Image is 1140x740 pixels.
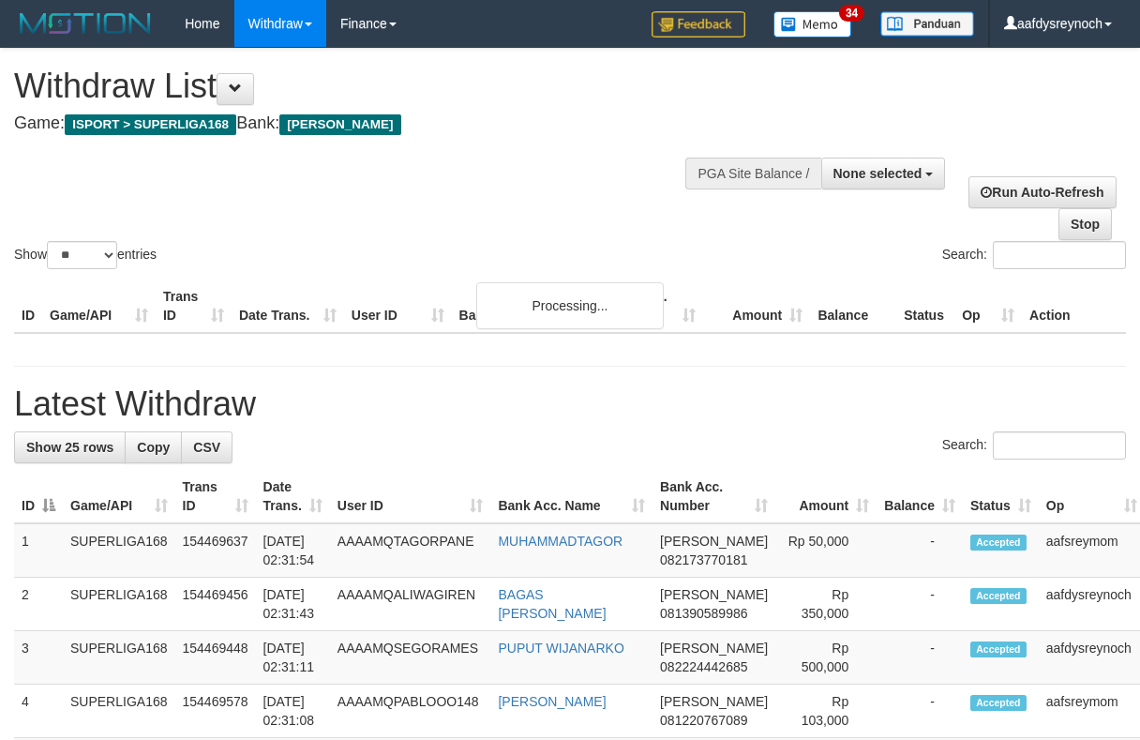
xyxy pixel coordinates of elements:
a: Stop [1058,208,1112,240]
a: CSV [181,431,232,463]
span: [PERSON_NAME] [660,641,768,656]
div: Processing... [476,282,664,329]
th: Game/API [42,279,156,333]
span: 34 [839,5,864,22]
a: MUHAMMADTAGOR [498,534,622,549]
td: - [877,631,963,685]
span: Copy 082173770181 to clipboard [660,552,747,567]
th: Trans ID: activate to sort column ascending [175,470,256,523]
span: Accepted [970,642,1027,657]
td: - [877,685,963,738]
td: - [877,578,963,631]
span: ISPORT > SUPERLIGA168 [65,114,236,135]
input: Search: [993,431,1126,460]
th: Bank Acc. Name [452,279,597,333]
span: Copy 081390589986 to clipboard [660,606,747,621]
h1: Withdraw List [14,68,742,105]
th: Balance [810,279,896,333]
h4: Game: Bank: [14,114,742,133]
td: AAAAMQSEGORAMES [330,631,491,685]
th: User ID [344,279,452,333]
th: ID: activate to sort column descending [14,470,63,523]
th: Amount [703,279,810,333]
td: [DATE] 02:31:43 [256,578,330,631]
label: Search: [942,241,1126,269]
td: [DATE] 02:31:54 [256,523,330,578]
td: Rp 350,000 [775,578,877,631]
th: Action [1022,279,1126,333]
select: Showentries [47,241,117,269]
th: Amount: activate to sort column ascending [775,470,877,523]
span: [PERSON_NAME] [279,114,400,135]
td: AAAAMQTAGORPANE [330,523,491,578]
span: Copy [137,440,170,455]
td: 2 [14,578,63,631]
td: Rp 500,000 [775,631,877,685]
span: Show 25 rows [26,440,113,455]
img: Feedback.jpg [652,11,745,38]
td: 154469578 [175,685,256,738]
td: [DATE] 02:31:08 [256,685,330,738]
label: Search: [942,431,1126,460]
span: None selected [833,166,922,181]
span: Accepted [970,588,1027,604]
th: Bank Acc. Number [596,279,703,333]
h1: Latest Withdraw [14,385,1126,423]
th: Bank Acc. Name: activate to sort column ascending [490,470,652,523]
td: 4 [14,685,63,738]
span: [PERSON_NAME] [660,694,768,709]
th: Trans ID [156,279,232,333]
th: ID [14,279,42,333]
span: Copy 081220767089 to clipboard [660,713,747,728]
td: SUPERLIGA168 [63,523,175,578]
span: [PERSON_NAME] [660,587,768,602]
td: SUPERLIGA168 [63,631,175,685]
button: None selected [821,158,946,189]
td: AAAAMQPABLOOO148 [330,685,491,738]
th: Balance: activate to sort column ascending [877,470,963,523]
td: 3 [14,631,63,685]
label: Show entries [14,241,157,269]
img: Button%20Memo.svg [773,11,852,38]
td: SUPERLIGA168 [63,578,175,631]
img: MOTION_logo.png [14,9,157,38]
a: Copy [125,431,182,463]
td: - [877,523,963,578]
td: 154469448 [175,631,256,685]
a: Run Auto-Refresh [968,176,1116,208]
a: [PERSON_NAME] [498,694,606,709]
td: 1 [14,523,63,578]
span: CSV [193,440,220,455]
th: Bank Acc. Number: activate to sort column ascending [652,470,775,523]
div: PGA Site Balance / [685,158,820,189]
span: [PERSON_NAME] [660,534,768,549]
th: Date Trans. [232,279,344,333]
a: BAGAS [PERSON_NAME] [498,587,606,621]
img: panduan.png [880,11,974,37]
td: [DATE] 02:31:11 [256,631,330,685]
td: 154469637 [175,523,256,578]
td: AAAAMQALIWAGIREN [330,578,491,631]
th: Status [896,279,954,333]
th: User ID: activate to sort column ascending [330,470,491,523]
span: Accepted [970,695,1027,711]
input: Search: [993,241,1126,269]
span: Copy 082224442685 to clipboard [660,659,747,674]
td: 154469456 [175,578,256,631]
th: Date Trans.: activate to sort column ascending [256,470,330,523]
td: Rp 50,000 [775,523,877,578]
td: Rp 103,000 [775,685,877,738]
span: Accepted [970,535,1027,551]
td: SUPERLIGA168 [63,685,175,738]
a: Show 25 rows [14,431,126,463]
a: PUPUT WIJANARKO [498,641,623,656]
th: Op [954,279,1022,333]
th: Status: activate to sort column ascending [963,470,1039,523]
th: Game/API: activate to sort column ascending [63,470,175,523]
